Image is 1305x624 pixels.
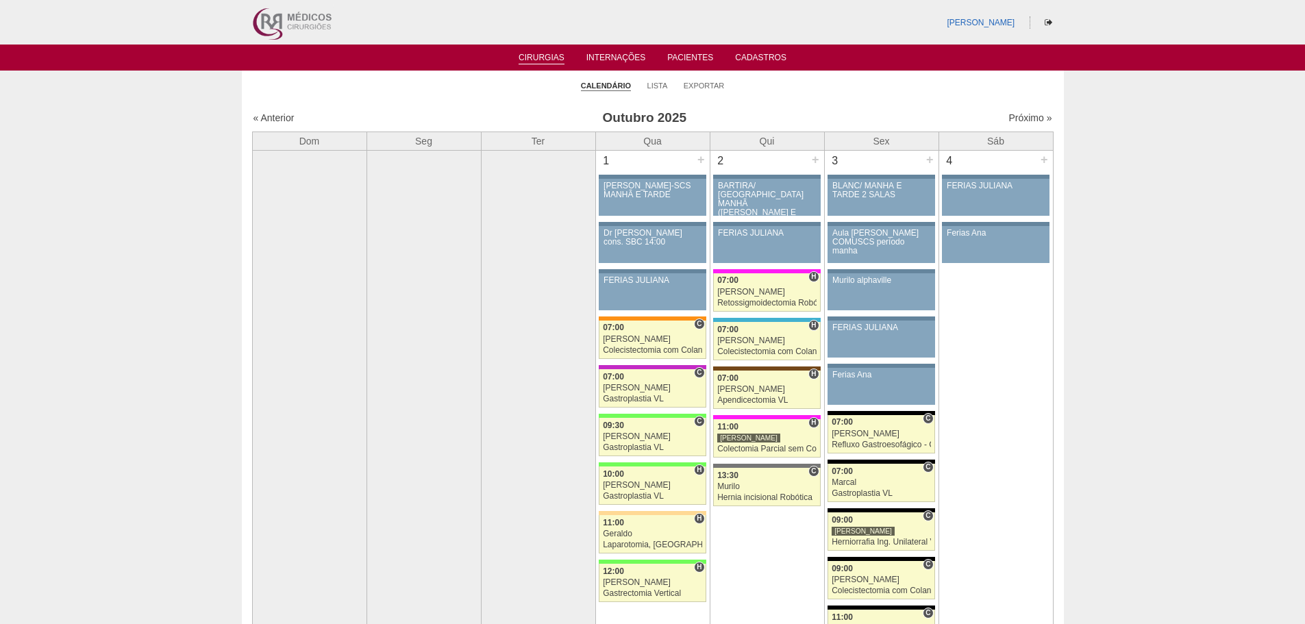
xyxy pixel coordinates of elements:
[832,575,931,584] div: [PERSON_NAME]
[599,365,706,369] div: Key: Maria Braido
[828,179,934,216] a: BLANC/ MANHÃ E TARDE 2 SALAS
[832,515,853,525] span: 09:00
[825,151,846,171] div: 3
[717,347,817,356] div: Colecistectomia com Colangiografia VL
[923,559,933,570] span: Consultório
[717,422,738,432] span: 11:00
[599,564,706,602] a: H 12:00 [PERSON_NAME] Gastrectomia Vertical
[1045,18,1052,27] i: Sair
[832,538,931,547] div: Herniorrafia Ing. Unilateral VL
[924,151,936,169] div: +
[595,132,710,150] th: Qua
[519,53,564,64] a: Cirurgias
[717,325,738,334] span: 07:00
[942,222,1049,226] div: Key: Aviso
[710,151,732,171] div: 2
[713,464,820,468] div: Key: Santa Catarina
[717,482,817,491] div: Murilo
[684,81,725,90] a: Exportar
[717,288,817,297] div: [PERSON_NAME]
[942,226,1049,263] a: Ferias Ana
[599,511,706,515] div: Key: Bartira
[717,373,738,383] span: 07:00
[939,132,1053,150] th: Sáb
[710,132,824,150] th: Qui
[828,512,934,551] a: C 09:00 [PERSON_NAME] Herniorrafia Ing. Unilateral VL
[713,318,820,322] div: Key: Neomater
[942,175,1049,179] div: Key: Aviso
[713,269,820,273] div: Key: Pro Matre
[599,515,706,553] a: H 11:00 Geraldo Laparotomia, [GEOGRAPHIC_DATA], Drenagem, Bridas VL
[586,53,646,66] a: Internações
[603,346,702,355] div: Colecistectomia com Colangiografia VL
[694,367,704,378] span: Consultório
[832,466,853,476] span: 07:00
[1008,112,1052,123] a: Próximo »
[694,319,704,329] span: Consultório
[939,151,960,171] div: 4
[832,526,895,536] div: [PERSON_NAME]
[603,335,702,344] div: [PERSON_NAME]
[810,151,821,169] div: +
[828,226,934,263] a: Aula [PERSON_NAME] COMUSCS período manha
[604,229,701,247] div: Dr [PERSON_NAME] cons. SBC 14:00
[832,429,931,438] div: [PERSON_NAME]
[717,445,817,453] div: Colectomia Parcial sem Colostomia VL
[828,561,934,599] a: C 09:00 [PERSON_NAME] Colecistectomia com Colangiografia VL
[808,320,819,331] span: Hospital
[923,608,933,619] span: Consultório
[603,395,702,403] div: Gastroplastia VL
[599,321,706,359] a: C 07:00 [PERSON_NAME] Colecistectomia com Colangiografia VL
[828,273,934,310] a: Murilo alphaville
[599,269,706,273] div: Key: Aviso
[832,564,853,573] span: 09:00
[947,229,1045,238] div: Ferias Ana
[694,416,704,427] span: Consultório
[828,411,934,415] div: Key: Blanc
[252,132,366,150] th: Dom
[828,460,934,464] div: Key: Blanc
[717,433,780,443] div: [PERSON_NAME]
[599,369,706,408] a: C 07:00 [PERSON_NAME] Gastroplastia VL
[717,336,817,345] div: [PERSON_NAME]
[695,151,707,169] div: +
[828,464,934,502] a: C 07:00 Marcal Gastroplastia VL
[667,53,713,66] a: Pacientes
[603,384,702,392] div: [PERSON_NAME]
[717,299,817,308] div: Retossigmoidectomia Robótica
[603,589,702,598] div: Gastrectomia Vertical
[603,469,624,479] span: 10:00
[253,112,295,123] a: « Anterior
[717,275,738,285] span: 07:00
[694,464,704,475] span: Hospital
[603,443,702,452] div: Gastroplastia VL
[599,179,706,216] a: [PERSON_NAME]-SCS MANHÃ E TARDE
[604,182,701,199] div: [PERSON_NAME]-SCS MANHÃ E TARDE
[828,175,934,179] div: Key: Aviso
[599,316,706,321] div: Key: São Luiz - SCS
[828,321,934,358] a: FERIAS JULIANA
[713,468,820,506] a: C 13:30 Murilo Hernia incisional Robótica
[832,371,930,379] div: Ferias Ana
[596,151,617,171] div: 1
[735,53,786,66] a: Cadastros
[603,540,702,549] div: Laparotomia, [GEOGRAPHIC_DATA], Drenagem, Bridas VL
[603,372,624,382] span: 07:00
[603,421,624,430] span: 09:30
[599,462,706,466] div: Key: Brasil
[808,466,819,477] span: Consultório
[603,323,624,332] span: 07:00
[647,81,668,90] a: Lista
[828,415,934,453] a: C 07:00 [PERSON_NAME] Refluxo Gastroesofágico - Cirurgia VL
[599,273,706,310] a: FERIAS JULIANA
[832,489,931,498] div: Gastroplastia VL
[713,273,820,312] a: H 07:00 [PERSON_NAME] Retossigmoidectomia Robótica
[1039,151,1050,169] div: +
[942,179,1049,216] a: FERIAS JULIANA
[717,385,817,394] div: [PERSON_NAME]
[832,417,853,427] span: 07:00
[828,269,934,273] div: Key: Aviso
[828,508,934,512] div: Key: Blanc
[599,226,706,263] a: Dr [PERSON_NAME] cons. SBC 14:00
[694,513,704,524] span: Hospital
